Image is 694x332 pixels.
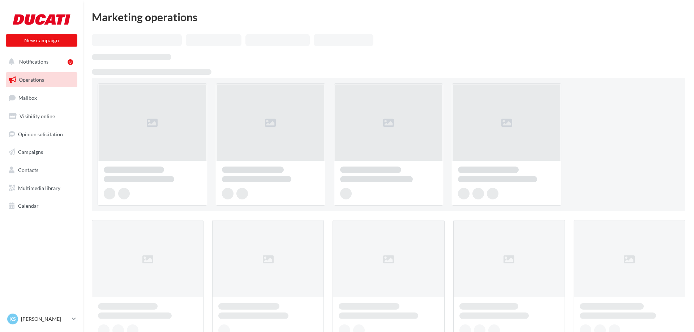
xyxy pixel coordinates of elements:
div: 3 [68,59,73,65]
span: Calendar [18,203,39,209]
a: Campaigns [4,145,79,160]
span: Operations [19,77,44,83]
button: Notifications 3 [4,54,76,69]
div: Marketing operations [92,12,685,22]
a: Calendar [4,198,79,214]
span: Notifications [19,59,48,65]
span: Opinion solicitation [18,131,63,137]
a: Mailbox [4,90,79,105]
a: Visibility online [4,109,79,124]
span: Mailbox [18,95,37,101]
a: Operations [4,72,79,87]
a: Contacts [4,163,79,178]
span: Campaigns [18,149,43,155]
span: Visibility online [20,113,55,119]
span: KS [9,315,16,323]
a: Opinion solicitation [4,127,79,142]
a: KS [PERSON_NAME] [6,312,77,326]
span: Contacts [18,167,38,173]
a: Multimedia library [4,181,79,196]
button: New campaign [6,34,77,47]
span: Multimedia library [18,185,60,191]
p: [PERSON_NAME] [21,315,69,323]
